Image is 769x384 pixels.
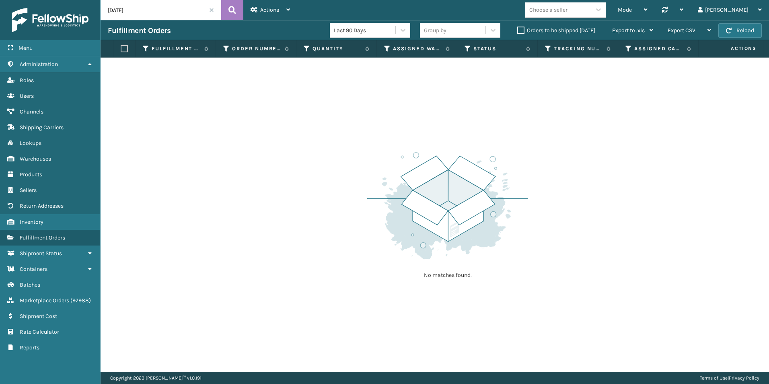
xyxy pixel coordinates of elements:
[612,27,645,34] span: Export to .xls
[260,6,279,13] span: Actions
[152,45,200,52] label: Fulfillment Order Id
[729,375,759,381] a: Privacy Policy
[20,93,34,99] span: Users
[20,124,64,131] span: Shipping Carriers
[700,375,728,381] a: Terms of Use
[334,26,396,35] div: Last 90 Days
[20,155,51,162] span: Warehouses
[20,108,43,115] span: Channels
[529,6,567,14] div: Choose a seller
[554,45,602,52] label: Tracking Number
[12,8,88,32] img: logo
[20,344,39,351] span: Reports
[20,250,62,257] span: Shipment Status
[668,27,695,34] span: Export CSV
[70,297,91,304] span: ( 97988 )
[20,77,34,84] span: Roles
[19,45,33,52] span: Menu
[20,328,59,335] span: Rate Calculator
[393,45,442,52] label: Assigned Warehouse
[20,140,41,147] span: Lookups
[232,45,281,52] label: Order Number
[313,45,361,52] label: Quantity
[20,313,57,320] span: Shipment Cost
[20,171,42,178] span: Products
[110,372,202,384] p: Copyright 2023 [PERSON_NAME]™ v 1.0.191
[424,26,446,35] div: Group by
[700,372,759,384] div: |
[20,266,47,273] span: Containers
[718,23,762,38] button: Reload
[20,202,64,209] span: Return Addresses
[20,61,58,68] span: Administration
[517,27,595,34] label: Orders to be shipped [DATE]
[20,281,40,288] span: Batches
[20,297,69,304] span: Marketplace Orders
[705,42,761,55] span: Actions
[634,45,683,52] label: Assigned Carrier Service
[20,219,43,225] span: Inventory
[108,26,171,35] h3: Fulfillment Orders
[473,45,522,52] label: Status
[20,187,37,194] span: Sellers
[618,6,632,13] span: Mode
[20,234,65,241] span: Fulfillment Orders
